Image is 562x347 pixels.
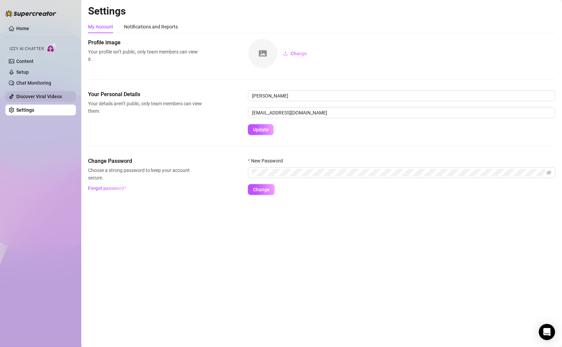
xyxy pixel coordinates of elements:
[16,107,34,113] a: Settings
[88,157,202,165] span: Change Password
[124,23,178,30] div: Notifications and Reports
[88,39,202,47] span: Profile image
[9,46,44,52] span: Izzy AI Chatter
[88,5,555,18] h2: Settings
[16,59,34,64] a: Content
[16,26,29,31] a: Home
[46,43,57,53] img: AI Chatter
[547,170,551,175] span: eye-invisible
[252,169,545,176] input: New Password
[283,51,288,56] span: upload
[16,80,51,86] a: Chat Monitoring
[88,23,113,30] div: My Account
[248,157,287,165] label: New Password
[88,183,127,194] button: Forgot password?
[253,187,270,192] span: Change
[88,48,202,63] span: Your profile isn’t public, only team members can view it.
[248,39,277,68] img: square-placeholder.png
[5,10,56,17] img: logo-BBDzfeDw.svg
[88,167,202,181] span: Choose a strong password to keep your account secure.
[88,186,127,191] span: Forgot password?
[248,184,275,195] button: Change
[539,324,555,340] div: Open Intercom Messenger
[16,94,62,99] a: Discover Viral Videos
[248,124,274,135] button: Update
[88,90,202,99] span: Your Personal Details
[248,107,555,118] input: Enter new email
[291,51,307,56] span: Change
[253,127,269,132] span: Update
[248,90,555,101] input: Enter name
[16,69,29,75] a: Setup
[88,100,202,115] span: Your details aren’t public, only team members can view them.
[278,48,313,59] button: Change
